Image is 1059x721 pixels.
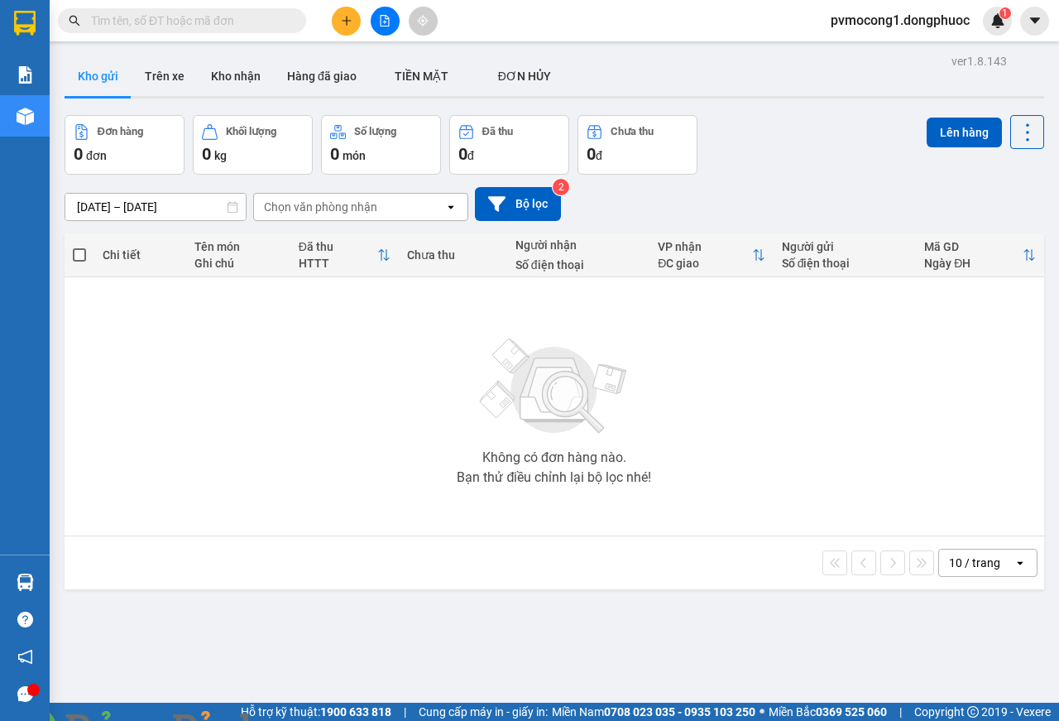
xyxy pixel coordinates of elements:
[816,705,887,719] strong: 0369 525 060
[17,574,34,591] img: warehouse-icon
[320,705,391,719] strong: 1900 633 818
[193,115,313,175] button: Khối lượng0kg
[86,149,107,162] span: đơn
[264,199,377,215] div: Chọn văn phòng nhận
[482,126,513,137] div: Đã thu
[475,187,561,221] button: Bộ lọc
[444,200,458,214] svg: open
[17,108,34,125] img: warehouse-icon
[553,179,569,195] sup: 2
[17,649,33,665] span: notification
[596,149,602,162] span: đ
[407,248,499,262] div: Chưa thu
[916,233,1044,277] th: Toggle SortBy
[17,686,33,702] span: message
[330,144,339,164] span: 0
[194,257,282,270] div: Ghi chú
[577,115,697,175] button: Chưa thu0đ
[354,126,396,137] div: Số lượng
[1020,7,1049,36] button: caret-down
[69,15,80,26] span: search
[999,7,1011,19] sup: 1
[457,471,651,484] div: Bạn thử điều chỉnh lại bộ lọc nhé!
[1002,7,1008,19] span: 1
[299,240,377,253] div: Đã thu
[65,115,184,175] button: Đơn hàng0đơn
[515,258,642,272] div: Số điện thoại
[924,257,1023,270] div: Ngày ĐH
[379,15,391,26] span: file-add
[515,238,642,252] div: Người nhận
[649,233,773,277] th: Toggle SortBy
[74,144,83,164] span: 0
[194,240,282,253] div: Tên món
[611,126,654,137] div: Chưa thu
[1013,556,1027,570] svg: open
[409,7,438,36] button: aim
[458,144,467,164] span: 0
[371,7,400,36] button: file-add
[927,118,1002,147] button: Lên hàng
[498,70,551,83] span: ĐƠN HỦY
[949,555,1000,571] div: 10 / trang
[214,149,227,162] span: kg
[782,240,908,253] div: Người gửi
[404,703,406,721] span: |
[782,257,908,270] div: Số điện thoại
[467,149,474,162] span: đ
[343,149,366,162] span: món
[658,257,751,270] div: ĐC giao
[98,126,143,137] div: Đơn hàng
[321,115,441,175] button: Số lượng0món
[332,7,361,36] button: plus
[924,240,1023,253] div: Mã GD
[1028,13,1042,28] span: caret-down
[274,56,370,96] button: Hàng đã giao
[226,126,276,137] div: Khối lượng
[395,70,448,83] span: TIỀN MẶT
[91,12,286,30] input: Tìm tên, số ĐT hoặc mã đơn
[769,703,887,721] span: Miền Bắc
[132,56,198,96] button: Trên xe
[990,13,1005,28] img: icon-new-feature
[449,115,569,175] button: Đã thu0đ
[604,705,755,719] strong: 0708 023 035 - 0935 103 250
[198,56,274,96] button: Kho nhận
[951,52,1007,70] div: ver 1.8.143
[552,703,755,721] span: Miền Nam
[817,10,983,31] span: pvmocong1.dongphuoc
[202,144,211,164] span: 0
[17,612,33,627] span: question-circle
[299,257,377,270] div: HTTT
[760,709,764,715] span: ⚪️
[65,194,246,220] input: Select a date range.
[967,706,979,718] span: copyright
[472,329,637,445] img: svg+xml;base64,PHN2ZyBjbGFzcz0ibGlzdC1wbHVnX19zdmciIHhtbG5zPSJodHRwOi8vd3d3LnczLm9yZy8yMDAwL3N2Zy...
[482,451,626,464] div: Không có đơn hàng nào.
[341,15,352,26] span: plus
[587,144,596,164] span: 0
[241,703,391,721] span: Hỗ trợ kỹ thuật:
[17,66,34,84] img: solution-icon
[65,56,132,96] button: Kho gửi
[419,703,548,721] span: Cung cấp máy in - giấy in:
[658,240,751,253] div: VP nhận
[417,15,429,26] span: aim
[103,248,178,262] div: Chi tiết
[14,11,36,36] img: logo-vxr
[290,233,399,277] th: Toggle SortBy
[899,703,902,721] span: |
